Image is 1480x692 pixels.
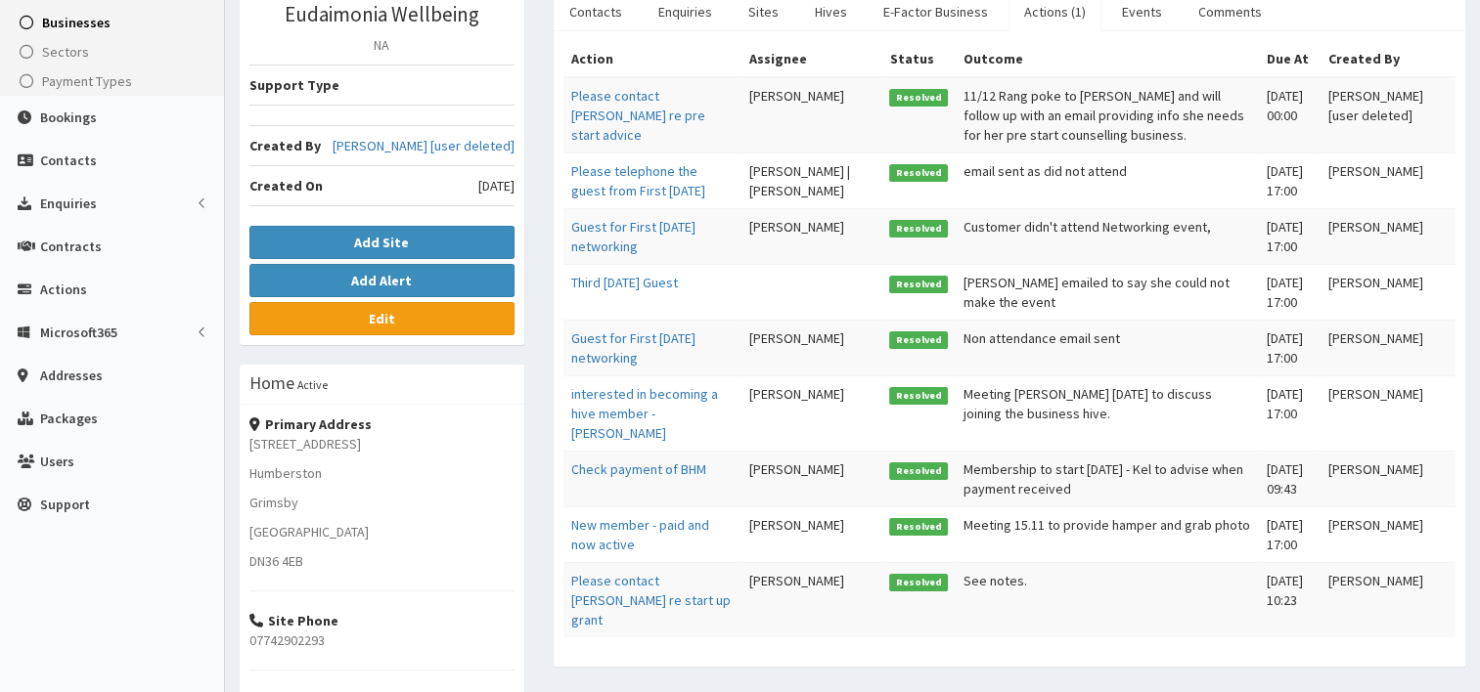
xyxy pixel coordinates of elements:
[571,162,705,199] a: Please telephone the guest from First [DATE]
[40,108,97,126] span: Bookings
[1320,451,1456,506] td: [PERSON_NAME]
[249,177,323,195] b: Created On
[40,238,102,255] span: Contracts
[956,375,1259,451] td: Meeting [PERSON_NAME] [DATE] to discuss joining the business hive.
[571,572,731,628] a: Please contact [PERSON_NAME] re start up grant
[1320,562,1456,637] td: [PERSON_NAME]
[1320,506,1456,562] td: [PERSON_NAME]
[249,3,515,25] h3: Eudaimonia Wellbeing
[40,453,74,470] span: Users
[1259,375,1321,451] td: [DATE] 17:00
[741,375,881,451] td: [PERSON_NAME]
[40,281,87,298] span: Actions
[741,208,881,264] td: [PERSON_NAME]
[571,218,695,255] a: Guest for First [DATE] networking
[956,562,1259,637] td: See notes.
[889,462,948,480] span: Resolved
[741,152,881,208] td: [PERSON_NAME] | [PERSON_NAME]
[5,8,224,37] a: Businesses
[571,385,718,442] a: interested in becoming a hive member - [PERSON_NAME]
[249,434,515,454] p: [STREET_ADDRESS]
[333,136,515,155] a: [PERSON_NAME] [user deleted]
[956,320,1259,375] td: Non attendance email sent
[571,274,678,291] a: Third [DATE] Guest
[249,137,321,154] b: Created By
[354,234,409,251] b: Add Site
[741,77,881,153] td: [PERSON_NAME]
[40,151,97,169] span: Contacts
[956,152,1259,208] td: email sent as did not attend
[249,463,515,483] p: Humberston
[956,77,1259,153] td: 11/12 Rang poke to [PERSON_NAME] and will follow up with an email providing info she needs for he...
[1259,77,1321,153] td: [DATE] 00:00
[351,272,412,289] b: Add Alert
[956,208,1259,264] td: Customer didn't attend Networking event,
[571,329,695,367] a: Guest for First [DATE] networking
[1259,562,1321,637] td: [DATE] 10:23
[249,264,515,297] button: Add Alert
[40,496,90,513] span: Support
[1320,320,1456,375] td: [PERSON_NAME]
[881,41,956,77] th: Status
[571,516,709,553] a: New member - paid and now active
[889,387,948,405] span: Resolved
[571,87,705,144] a: Please contact [PERSON_NAME] re pre start advice
[249,415,372,433] strong: Primary Address
[1259,264,1321,320] td: [DATE] 17:00
[741,320,881,375] td: [PERSON_NAME]
[563,41,741,77] th: Action
[40,410,98,427] span: Packages
[249,493,515,512] p: Grimsby
[1320,77,1456,153] td: [PERSON_NAME] [user deleted]
[889,164,948,182] span: Resolved
[889,89,948,107] span: Resolved
[1259,41,1321,77] th: Due At
[956,451,1259,506] td: Membership to start [DATE] - Kel to advise when payment received
[1320,41,1456,77] th: Created By
[1259,152,1321,208] td: [DATE] 17:00
[571,460,706,478] a: Check payment of BHM
[956,264,1259,320] td: [PERSON_NAME] emailed to say she could not make the event
[369,310,395,327] b: Edit
[1320,208,1456,264] td: [PERSON_NAME]
[1320,375,1456,451] td: [PERSON_NAME]
[1259,208,1321,264] td: [DATE] 17:00
[956,506,1259,562] td: Meeting 15.11 to provide hamper and grab photo
[889,518,948,536] span: Resolved
[249,374,294,392] h3: Home
[1320,152,1456,208] td: [PERSON_NAME]
[1259,320,1321,375] td: [DATE] 17:00
[741,506,881,562] td: [PERSON_NAME]
[40,195,97,212] span: Enquiries
[5,66,224,96] a: Payment Types
[249,522,515,541] p: [GEOGRAPHIC_DATA]
[889,220,948,238] span: Resolved
[42,14,111,31] span: Businesses
[249,35,515,55] p: NA
[40,324,117,341] span: Microsoft365
[40,367,103,384] span: Addresses
[956,41,1259,77] th: Outcome
[249,551,515,571] p: DN36 4EB
[889,574,948,591] span: Resolved
[5,37,224,66] a: Sectors
[741,41,881,77] th: Assignee
[42,72,132,90] span: Payment Types
[249,302,515,335] a: Edit
[478,176,515,195] span: [DATE]
[1259,506,1321,562] td: [DATE] 17:00
[889,276,948,293] span: Resolved
[1320,264,1456,320] td: [PERSON_NAME]
[741,451,881,506] td: [PERSON_NAME]
[42,43,89,61] span: Sectors
[249,630,515,650] p: 07742902293
[889,331,948,349] span: Resolved
[249,612,338,629] strong: Site Phone
[741,562,881,637] td: [PERSON_NAME]
[297,377,328,392] small: Active
[1259,451,1321,506] td: [DATE] 09:43
[249,76,339,94] b: Support Type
